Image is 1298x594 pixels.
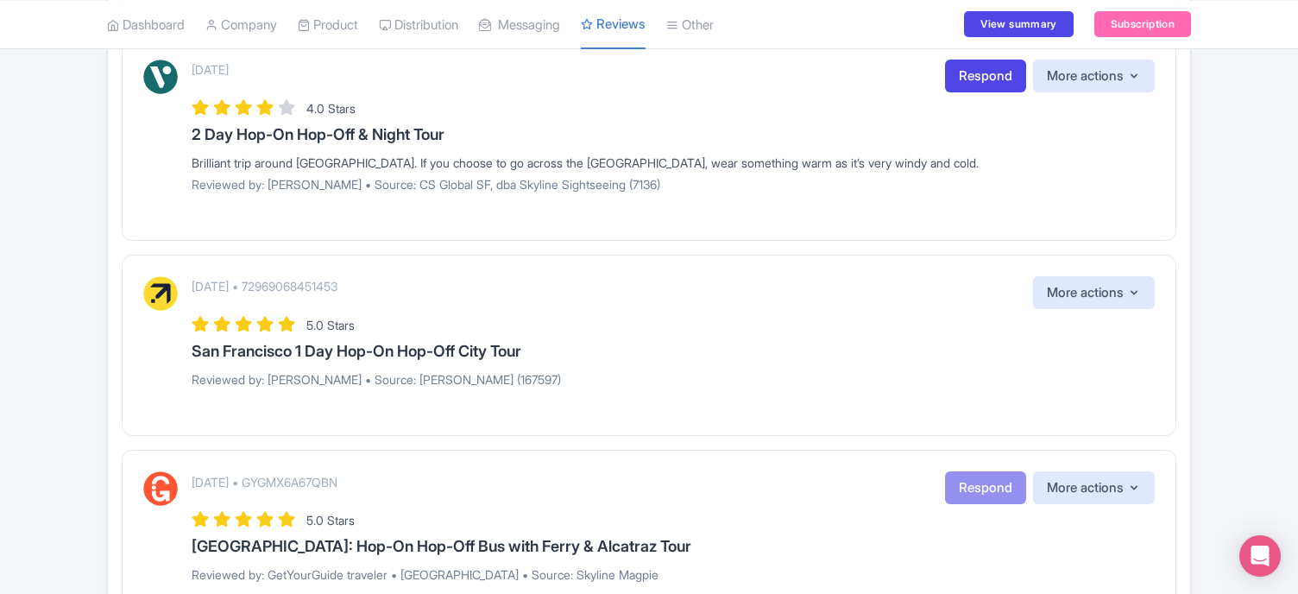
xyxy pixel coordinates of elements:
img: Expedia Logo [143,276,178,311]
img: GetYourGuide Logo [143,471,178,506]
a: Subscription [1094,11,1191,37]
a: Respond [945,60,1026,93]
h3: [GEOGRAPHIC_DATA]: Hop-On Hop-Off Bus with Ferry & Alcatraz Tour [192,538,1155,555]
button: More actions [1033,276,1155,310]
a: Company [205,1,277,48]
p: [DATE] • GYGMX6A67QBN [192,473,337,491]
a: Dashboard [107,1,185,48]
a: Distribution [379,1,458,48]
span: 5.0 Stars [306,513,355,528]
p: [DATE] • 72969068451453 [192,277,337,295]
a: Product [298,1,358,48]
a: Messaging [479,1,560,48]
button: More actions [1033,471,1155,505]
p: Reviewed by: GetYourGuide traveler • [GEOGRAPHIC_DATA] • Source: Skyline Magpie [192,566,1155,584]
div: Brilliant trip around [GEOGRAPHIC_DATA]. If you choose to go across the [GEOGRAPHIC_DATA], wear s... [192,154,1155,172]
p: Reviewed by: [PERSON_NAME] • Source: [PERSON_NAME] (167597) [192,370,1155,389]
button: Respond [945,471,1026,505]
p: [DATE] [192,60,229,79]
button: More actions [1033,60,1155,93]
a: Other [666,1,714,48]
h3: 2 Day Hop-On Hop-Off & Night Tour [192,126,1155,143]
p: Reviewed by: [PERSON_NAME] • Source: CS Global SF, dba Skyline Sightseeing (7136) [192,175,1155,193]
img: Viator Logo [143,60,178,94]
a: View summary [964,11,1073,37]
span: 4.0 Stars [306,101,356,116]
div: Open Intercom Messenger [1239,535,1281,577]
h3: San Francisco 1 Day Hop-On Hop-Off City Tour [192,343,1155,360]
span: 5.0 Stars [306,318,355,332]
